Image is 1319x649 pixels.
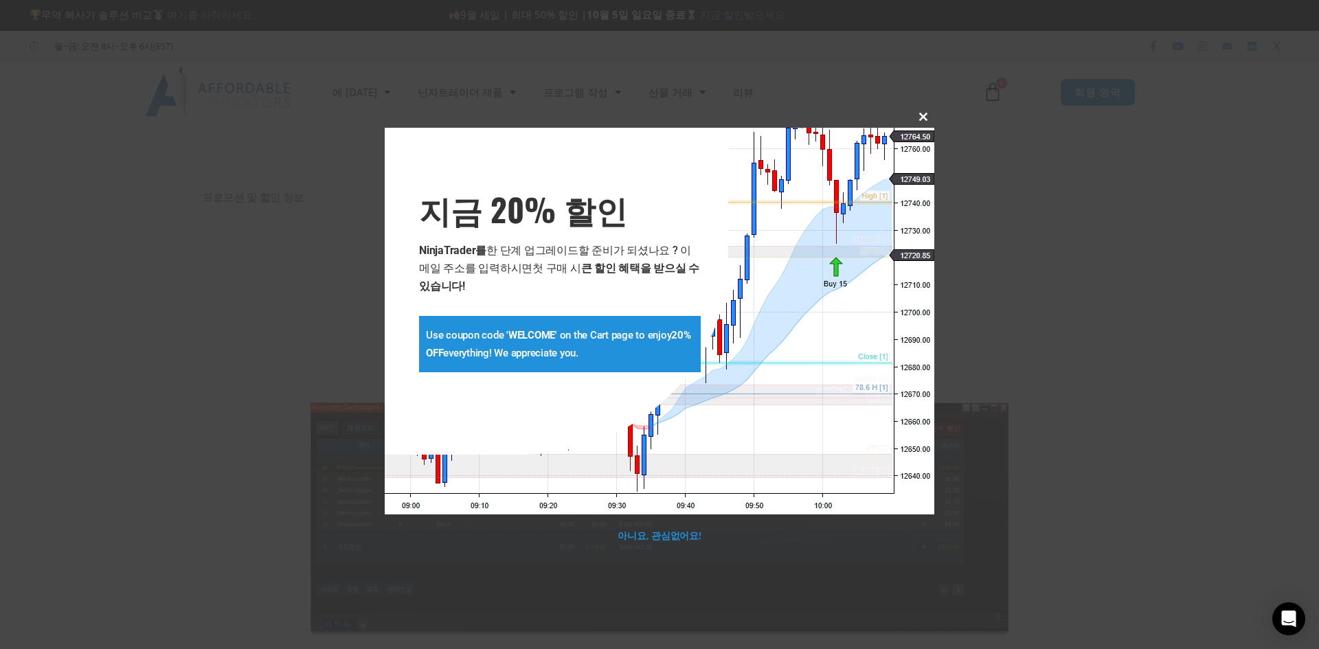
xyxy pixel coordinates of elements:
[419,185,627,232] font: 지금 20% 할인
[532,262,581,275] font: 첫 구매 시
[618,529,701,542] a: 아니요, 관심없어요!
[426,329,691,359] strong: 20% OFF
[419,244,486,257] font: NinjaTrader를
[426,326,694,362] p: Use coupon code ' ' on the Cart page to enjoy everything! We appreciate you.
[1272,602,1305,635] div: 인터콤 메신저 열기
[486,244,578,257] font: 한 단계 업그레이드
[508,329,555,341] strong: WELCOME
